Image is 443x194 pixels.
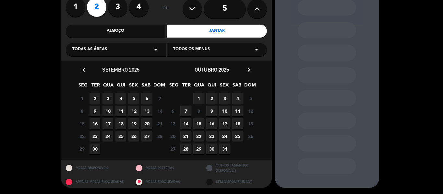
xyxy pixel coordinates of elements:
span: 13 [167,118,178,129]
span: 16 [90,118,100,129]
span: 2 [206,93,217,104]
i: chevron_left [80,66,87,73]
div: OUTROS TAMANHOS DISPONÍVEIS [201,160,272,176]
span: 14 [180,118,191,129]
span: 19 [245,118,256,129]
span: 26 [245,131,256,142]
span: 1 [193,93,204,104]
span: 13 [141,106,152,116]
span: setembro 2025 [102,66,139,73]
span: 19 [128,118,139,129]
span: 11 [232,106,243,116]
span: 3 [219,93,230,104]
span: 6 [141,93,152,104]
span: 30 [90,143,100,154]
span: SEG [78,81,88,92]
i: chevron_right [245,66,252,73]
i: arrow_drop_down [253,46,260,53]
i: arrow_drop_down [152,46,160,53]
div: MESAS BLOQUEADAS [131,176,201,188]
span: 27 [141,131,152,142]
span: 16 [206,118,217,129]
span: 9 [206,106,217,116]
span: SEX [128,81,139,92]
span: 20 [167,131,178,142]
span: 30 [206,143,217,154]
span: 7 [154,93,165,104]
span: 28 [154,131,165,142]
span: 23 [206,131,217,142]
span: 20 [141,118,152,129]
span: 6 [167,106,178,116]
div: Jantar [167,25,267,38]
span: Todas as áreas [72,46,107,53]
span: 2 [90,93,100,104]
span: 5 [245,93,256,104]
span: 18 [115,118,126,129]
span: 1 [77,93,87,104]
span: 10 [219,106,230,116]
span: 29 [193,143,204,154]
span: 23 [90,131,100,142]
div: APENAS MESAS BLOQUEADAS [61,176,131,188]
span: SEX [219,81,230,92]
span: QUA [194,81,204,92]
span: 8 [193,106,204,116]
span: 5 [128,93,139,104]
span: SEG [168,81,179,92]
span: 18 [232,118,243,129]
span: TER [181,81,192,92]
span: 3 [102,93,113,104]
span: 17 [219,118,230,129]
span: 21 [180,131,191,142]
span: QUI [115,81,126,92]
span: outubro 2025 [195,66,229,73]
span: 11 [115,106,126,116]
div: MESAS DISPONÍVEIS [61,160,131,176]
span: 22 [77,131,87,142]
span: 25 [115,131,126,142]
span: 10 [102,106,113,116]
span: 15 [193,118,204,129]
span: 21 [154,118,165,129]
span: 28 [180,143,191,154]
span: 24 [219,131,230,142]
span: TER [90,81,101,92]
span: 4 [232,93,243,104]
span: 9 [90,106,100,116]
div: MESAS RESTRITAS [131,160,201,176]
span: 27 [167,143,178,154]
span: SAB [232,81,242,92]
span: 7 [180,106,191,116]
span: 31 [219,143,230,154]
span: DOM [153,81,164,92]
span: 8 [77,106,87,116]
span: 29 [77,143,87,154]
span: 12 [128,106,139,116]
span: 17 [102,118,113,129]
span: 26 [128,131,139,142]
span: SAB [141,81,151,92]
div: SEM DISPONIBILIDADE [201,176,272,188]
span: QUI [206,81,217,92]
span: 4 [115,93,126,104]
span: DOM [244,81,255,92]
span: 22 [193,131,204,142]
div: Almoço [66,25,166,38]
span: 15 [77,118,87,129]
span: 24 [102,131,113,142]
span: 12 [245,106,256,116]
span: Todos os menus [173,46,210,53]
span: 25 [232,131,243,142]
span: 14 [154,106,165,116]
span: QUA [103,81,114,92]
